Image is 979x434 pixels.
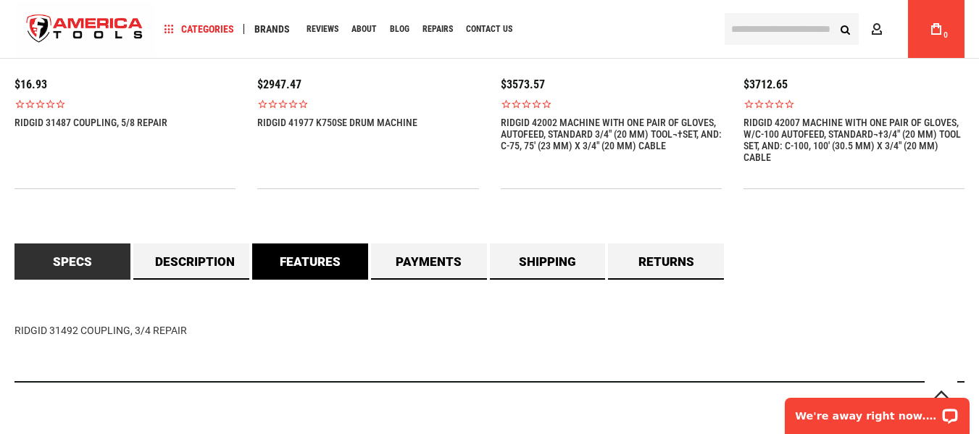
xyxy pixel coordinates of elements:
span: Blog [390,25,409,33]
span: $16.93 [14,78,47,91]
span: Repairs [422,25,453,33]
img: America Tools [14,2,155,57]
a: Categories [158,20,241,39]
span: About [351,25,377,33]
a: RIDGID 42002 MACHINE WITH ONE PAIR OF GLOVES, AUTOFEED, STANDARD 3/4" (20 MM) TOOL¬†SET, AND: C-7... [501,117,722,151]
a: Reviews [300,20,345,39]
a: Features [252,243,368,280]
a: Blog [383,20,416,39]
span: $3573.57 [501,78,545,91]
span: Rated 0.0 out of 5 stars 0 reviews [257,99,478,109]
a: About [345,20,383,39]
a: Returns [608,243,724,280]
span: $2947.47 [257,78,301,91]
a: store logo [14,2,155,57]
span: Brands [254,24,290,34]
iframe: LiveChat chat widget [775,388,979,434]
a: RIDGID 42007 Machine with One Pair of Gloves, w/C-100 AUTOFEED, Standard¬†3/4" (20 mm) Tool Set, ... [743,117,965,163]
span: Reviews [307,25,338,33]
span: 0 [943,31,948,39]
a: Repairs [416,20,459,39]
button: Search [831,15,859,43]
a: Specs [14,243,130,280]
span: Categories [164,24,234,34]
span: $3712.65 [743,78,788,91]
span: Rated 0.0 out of 5 stars 0 reviews [501,99,722,109]
span: Rated 0.0 out of 5 stars 0 reviews [14,99,236,109]
a: Contact Us [459,20,519,39]
span: Contact Us [466,25,512,33]
a: Description [133,243,249,280]
a: RIDGID 41977 K750SE DRUM MACHINE [257,117,417,128]
a: Shipping [490,243,606,280]
a: Brands [248,20,296,39]
span: Rated 0.0 out of 5 stars 0 reviews [743,99,965,109]
div: RIDGID 31492 COUPLING, 3/4 REPAIR [14,280,965,383]
a: RIDGID 31487 COUPLING, 5/8 REPAIR [14,117,167,128]
a: Payments [371,243,487,280]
